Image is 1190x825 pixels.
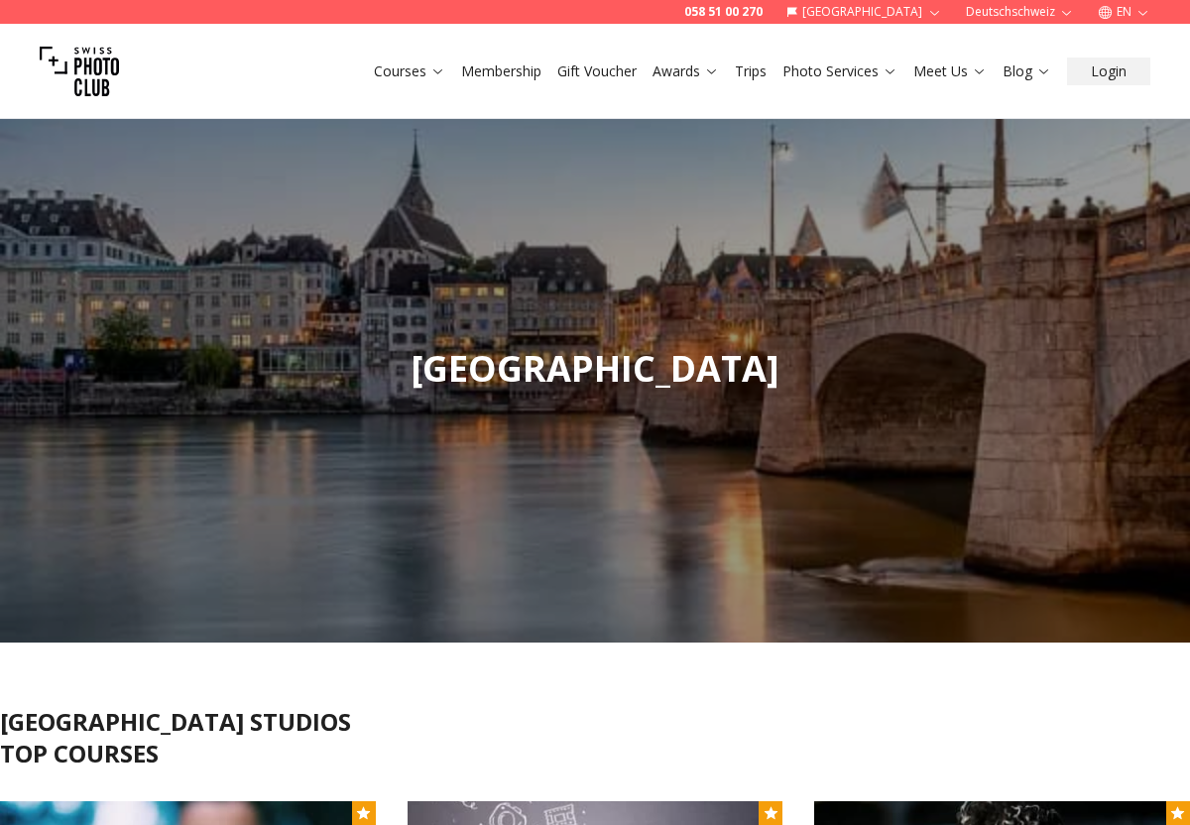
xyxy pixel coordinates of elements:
[461,61,541,81] a: Membership
[905,58,995,85] button: Meet Us
[995,58,1059,85] button: Blog
[557,61,637,81] a: Gift Voucher
[411,344,779,393] span: [GEOGRAPHIC_DATA]
[366,58,453,85] button: Courses
[453,58,549,85] button: Membership
[782,61,897,81] a: Photo Services
[653,61,719,81] a: Awards
[1067,58,1150,85] button: Login
[374,61,445,81] a: Courses
[645,58,727,85] button: Awards
[1003,61,1051,81] a: Blog
[40,32,119,111] img: Swiss photo club
[913,61,987,81] a: Meet Us
[684,4,763,20] a: 058 51 00 270
[774,58,905,85] button: Photo Services
[549,58,645,85] button: Gift Voucher
[727,58,774,85] button: Trips
[735,61,767,81] a: Trips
